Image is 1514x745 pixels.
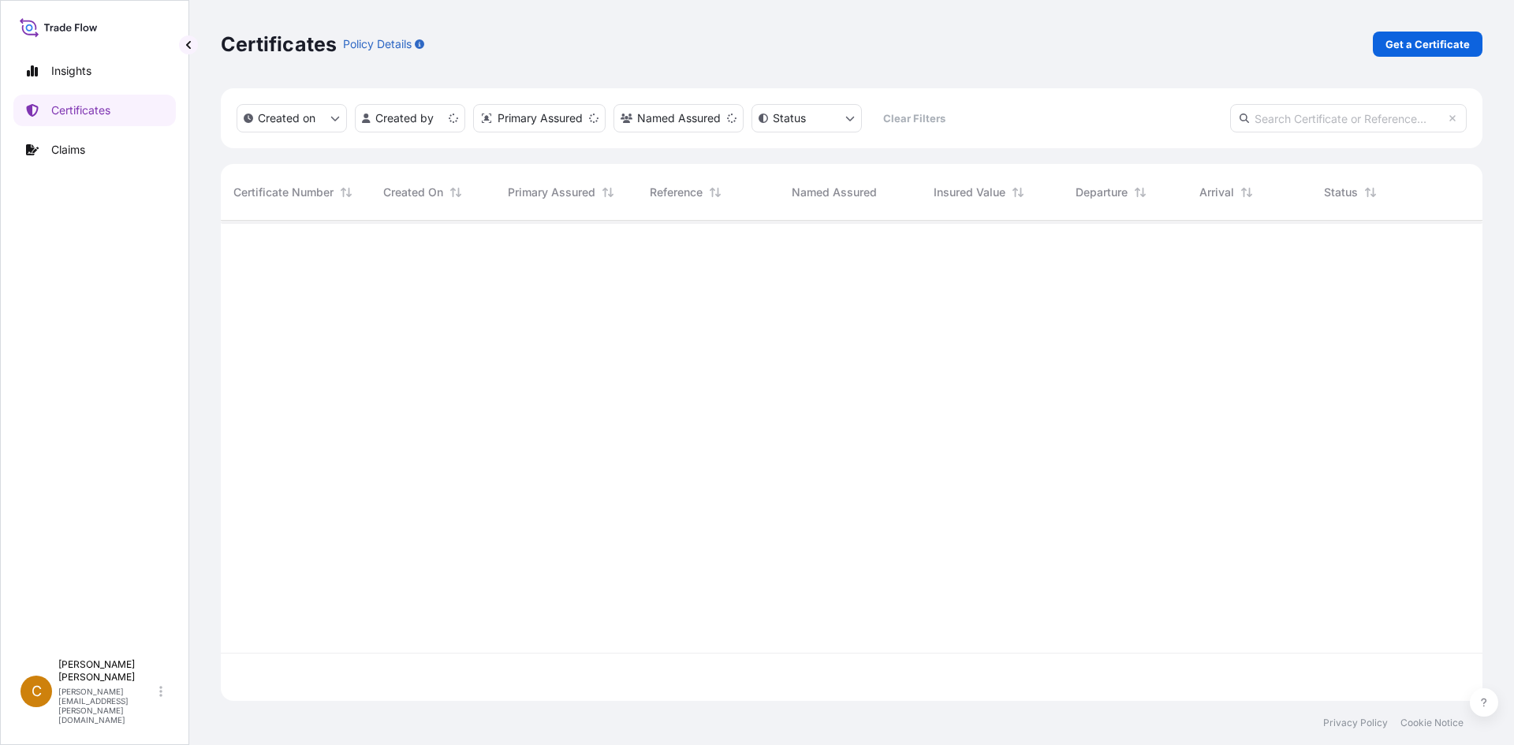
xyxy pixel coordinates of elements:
p: Created by [375,110,434,126]
p: [PERSON_NAME][EMAIL_ADDRESS][PERSON_NAME][DOMAIN_NAME] [58,687,156,725]
p: Insights [51,63,91,79]
p: [PERSON_NAME] [PERSON_NAME] [58,658,156,684]
a: Certificates [13,95,176,126]
span: Arrival [1199,184,1234,200]
p: Status [773,110,806,126]
input: Search Certificate or Reference... [1230,104,1467,132]
button: createdOn Filter options [237,104,347,132]
span: Primary Assured [508,184,595,200]
button: Clear Filters [870,106,958,131]
span: C [32,684,42,699]
button: certificateStatus Filter options [751,104,862,132]
p: Created on [258,110,315,126]
p: Named Assured [637,110,721,126]
button: Sort [1237,183,1256,202]
button: Sort [599,183,617,202]
p: Certificates [51,102,110,118]
p: Get a Certificate [1385,36,1470,52]
p: Certificates [221,32,337,57]
p: Clear Filters [883,110,945,126]
button: Sort [1131,183,1150,202]
button: Sort [446,183,465,202]
p: Primary Assured [498,110,583,126]
a: Claims [13,134,176,166]
span: Created On [383,184,443,200]
a: Insights [13,55,176,87]
span: Departure [1076,184,1128,200]
a: Get a Certificate [1373,32,1482,57]
button: Sort [706,183,725,202]
p: Claims [51,142,85,158]
button: Sort [1361,183,1380,202]
span: Reference [650,184,703,200]
span: Certificate Number [233,184,334,200]
p: Policy Details [343,36,412,52]
button: Sort [337,183,356,202]
button: distributor Filter options [473,104,606,132]
span: Insured Value [934,184,1005,200]
button: cargoOwner Filter options [613,104,744,132]
a: Privacy Policy [1323,717,1388,729]
span: Status [1324,184,1358,200]
span: Named Assured [792,184,877,200]
button: Sort [1009,183,1027,202]
button: createdBy Filter options [355,104,465,132]
a: Cookie Notice [1400,717,1464,729]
